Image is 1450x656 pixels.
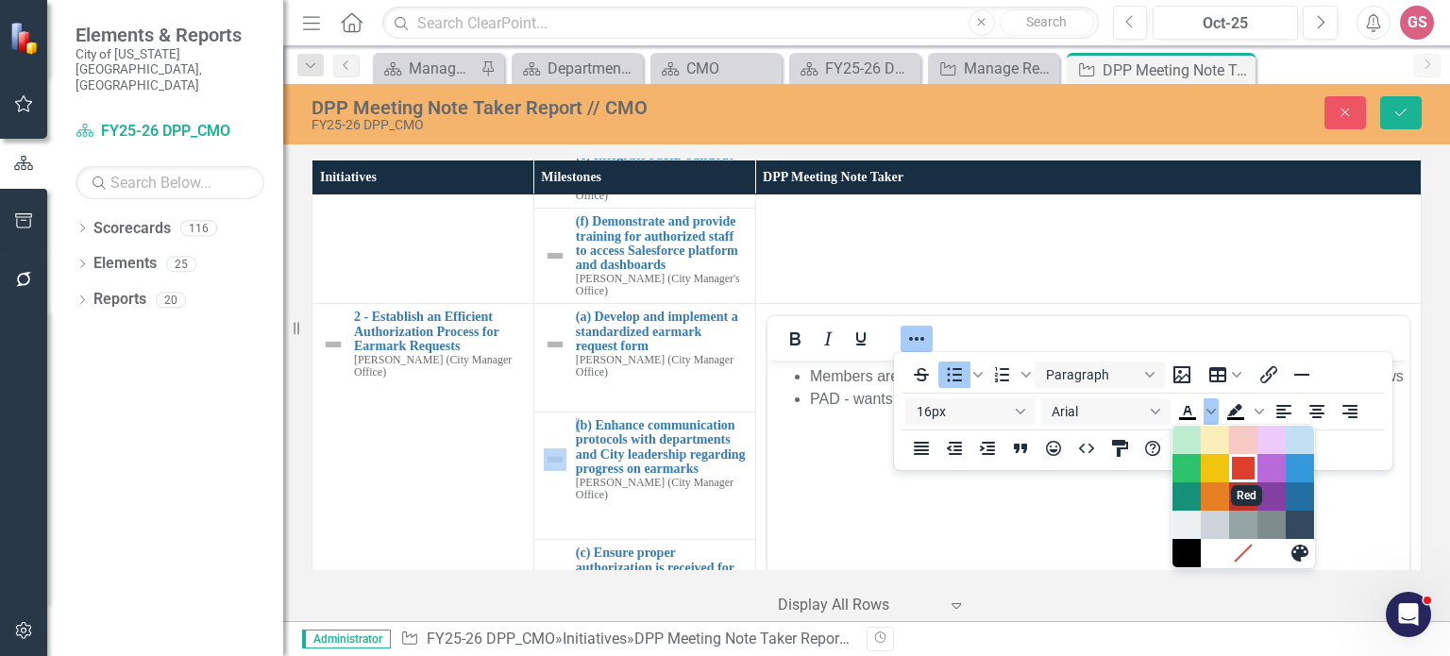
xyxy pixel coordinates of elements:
button: Blockquote [1004,435,1037,462]
iframe: Intercom live chat [1386,592,1431,637]
a: (f) Demonstrate and provide training for authorized staff to access Salesforce platform and dashb... [576,214,746,273]
button: Align right [1334,398,1366,425]
img: Not Defined [544,569,566,592]
button: Align center [1301,398,1333,425]
button: GS [1400,6,1434,40]
button: Emojis [1037,435,1070,462]
div: Black [1172,539,1201,567]
button: Strikethrough [905,362,937,388]
a: 2 - Establish an Efficient Authorization Process for Earmark Requests [354,310,524,353]
small: [PERSON_NAME] (City Manager's Office) [576,273,746,297]
button: Italic [812,326,844,352]
div: Numbered list [986,362,1034,388]
div: Departmental Performance Plans - 3 Columns [548,57,638,80]
div: Manage Reports [964,57,1054,80]
img: Not Defined [322,333,345,356]
div: Text color Black [1172,398,1219,425]
div: Light Purple [1257,426,1286,454]
button: Decrease indent [938,435,970,462]
div: Purple [1257,454,1286,482]
div: Oct-25 [1159,12,1291,35]
div: » » [400,629,852,650]
button: Reveal or hide additional toolbar items [901,326,933,352]
div: Dark Blue [1286,482,1314,511]
div: DPP Meeting Note Taker Report // CMO [634,630,896,648]
div: DPP Meeting Note Taker Report // CMO [312,97,926,118]
small: [PERSON_NAME] (City Manager Office) [576,354,746,378]
a: Reports [93,289,146,311]
div: Manage Scorecards [409,57,476,80]
div: Medium Gray [1201,511,1229,539]
a: (b) Enhance communication protocols with departments and City leadership regarding progress on ea... [576,418,746,477]
button: Underline [845,326,877,352]
div: Light Green [1172,426,1201,454]
a: Manage Reports [933,57,1054,80]
button: HTML Editor [1071,435,1103,462]
div: Dark Red [1229,482,1257,511]
div: Dark Gray [1257,511,1286,539]
a: (a) Develop and implement a standardized earmark request form [576,310,746,353]
span: Elements & Reports [76,24,264,46]
button: Table [1199,362,1252,388]
a: Scorecards [93,218,171,240]
button: Insert/edit link [1253,362,1285,388]
button: Oct-25 [1153,6,1298,40]
div: Dark Turquoise [1172,482,1201,511]
a: FY25-26 DPP_CMO [76,121,264,143]
a: Initiatives [563,630,627,648]
a: Elements [93,253,157,275]
button: Font Arial [1040,398,1171,425]
div: 20 [156,292,186,308]
input: Search Below... [76,166,264,199]
button: Justify [905,435,937,462]
span: Paragraph [1046,367,1138,382]
div: Light Blue [1286,426,1314,454]
div: Background color Black [1220,398,1267,425]
button: Increase indent [971,435,1003,462]
div: Light Gray [1172,511,1201,539]
button: Horizontal line [1286,362,1318,388]
span: Arial [1052,404,1144,419]
small: [PERSON_NAME] (City Manager Office) [354,354,524,378]
a: FY25-26 DPP_CMO [794,57,916,80]
span: Administrator [302,630,391,648]
div: Dark Purple [1257,482,1286,511]
img: Not Defined [544,333,566,356]
img: Not Defined [544,448,566,471]
div: Bullet list [938,362,986,388]
div: Green [1172,454,1201,482]
div: Navy Blue [1286,511,1314,539]
a: FY25-26 DPP_CMO [427,630,555,648]
a: CMO [655,57,777,80]
a: (c) Ensure proper authorization is received for each earmark [576,546,746,589]
input: Search ClearPoint... [382,7,1098,40]
div: Remove color [1229,539,1257,567]
img: Not Defined [544,244,566,267]
div: FY25-26 DPP_CMO [825,57,916,80]
span: 16px [917,404,1009,419]
div: Red [1232,457,1255,479]
a: Manage Scorecards [378,57,476,80]
div: White [1201,539,1229,567]
span: Search [1026,14,1067,29]
button: Help [1137,435,1169,462]
button: Align left [1268,398,1300,425]
small: [PERSON_NAME] (City Manager Office) [576,477,746,501]
button: Block Paragraph [1035,362,1165,388]
button: Bold [779,326,811,352]
div: Gray [1229,511,1257,539]
button: Search [1000,9,1094,36]
div: Light Yellow [1201,426,1229,454]
div: Blue [1286,454,1314,482]
small: City of [US_STATE][GEOGRAPHIC_DATA], [GEOGRAPHIC_DATA] [76,46,264,93]
div: 25 [166,256,196,272]
button: Insert image [1166,362,1198,388]
div: CMO [686,57,777,80]
div: 116 [180,220,217,236]
button: CSS Editor [1104,435,1136,462]
img: ClearPoint Strategy [9,21,42,54]
div: Orange [1201,482,1229,511]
